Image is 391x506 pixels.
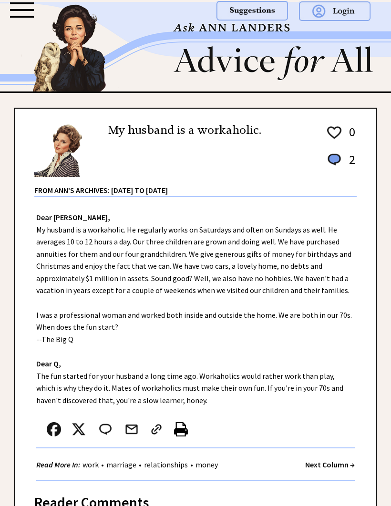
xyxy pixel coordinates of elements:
[326,152,343,167] img: message_round%201.png
[97,422,113,436] img: message_round%202.png
[305,460,355,469] a: Next Column →
[142,460,190,469] a: relationships
[344,152,356,177] td: 2
[80,460,101,469] a: work
[34,178,357,196] div: From Ann's Archives: [DATE] to [DATE]
[174,422,188,436] img: printer%20icon.png
[36,359,61,368] strong: Dear Q,
[34,123,94,177] img: Ann6%20v2%20small.png
[36,213,110,222] strong: Dear [PERSON_NAME],
[15,197,376,482] div: My husband is a workaholic. He regularly works on Saturdays and often on Sundays as well. He aver...
[326,124,343,141] img: heart_outline%201.png
[216,1,288,20] img: suggestions.png
[299,1,370,21] img: login.png
[344,124,356,151] td: 0
[108,123,261,138] h2: My husband is a workaholic.
[149,422,164,436] img: link_02.png
[104,460,139,469] a: marriage
[47,422,61,436] img: facebook.png
[36,459,220,471] div: • • •
[72,422,86,436] img: x_small.png
[36,460,80,469] strong: Read More In:
[124,422,139,436] img: mail.png
[193,460,220,469] a: money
